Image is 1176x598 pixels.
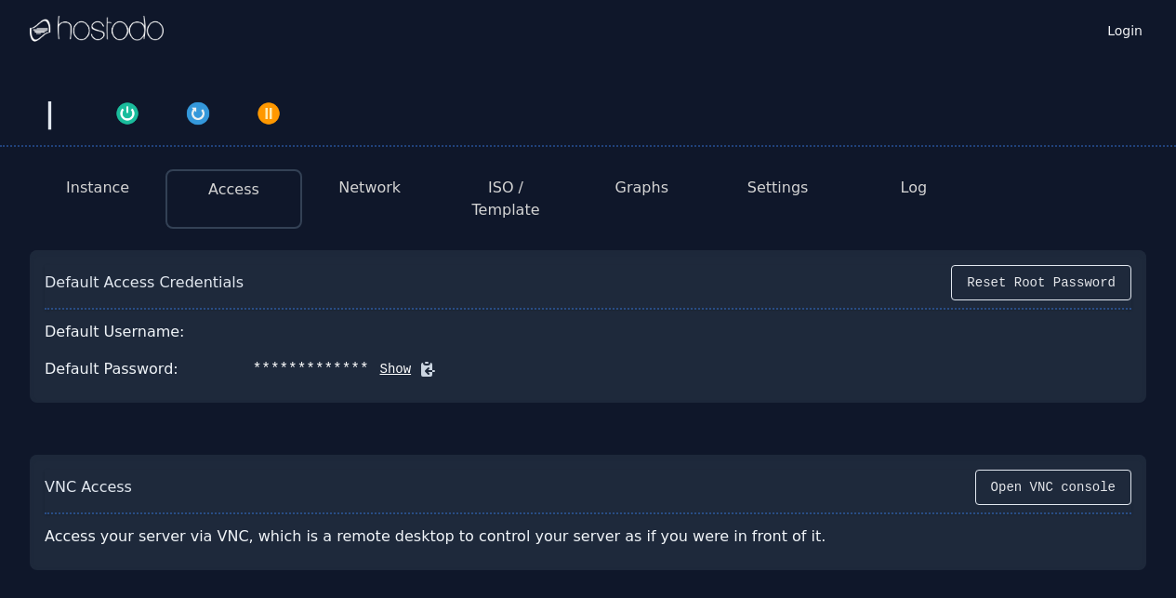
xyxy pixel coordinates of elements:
button: Access [208,179,259,201]
button: Settings [747,177,809,199]
img: Logo [30,16,164,44]
button: Network [338,177,401,199]
a: Login [1103,18,1146,40]
img: Restart [185,100,211,126]
div: VNC Access [45,476,132,498]
img: Power On [114,100,140,126]
button: Power On [92,97,163,126]
button: ISO / Template [453,177,559,221]
div: Default Username: [45,321,185,343]
div: | [37,97,62,130]
button: Instance [66,177,129,199]
button: Reset Root Password [951,265,1131,300]
button: Show [369,360,412,379]
img: Power Off [256,100,282,126]
button: Open VNC console [975,470,1131,505]
button: Log [901,177,928,199]
button: Restart [163,97,233,126]
div: Access your server via VNC, which is a remote desktop to control your server as if you were in fr... [45,518,878,555]
button: Power Off [233,97,304,126]
div: Default Access Credentials [45,272,244,294]
div: Default Password: [45,358,178,380]
button: Graphs [615,177,668,199]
